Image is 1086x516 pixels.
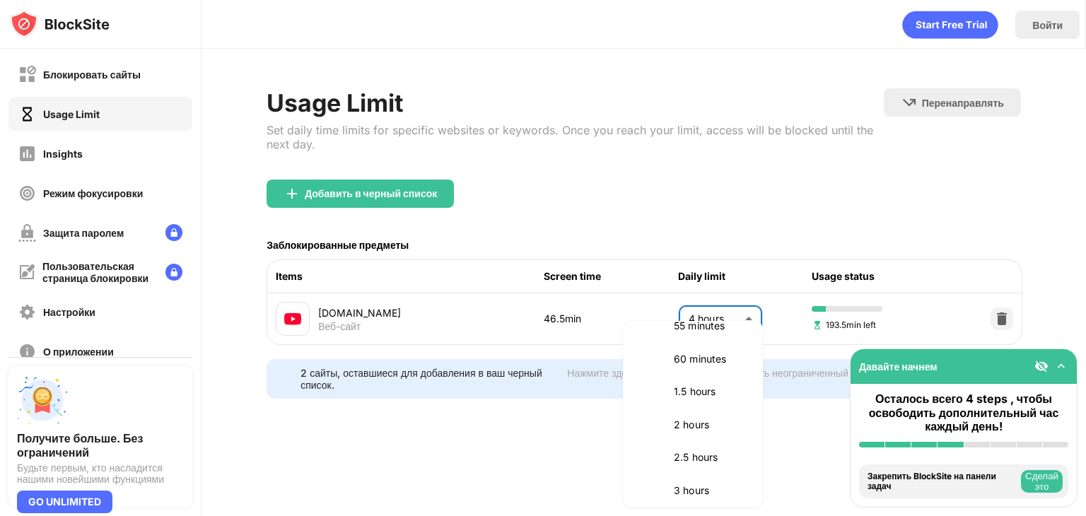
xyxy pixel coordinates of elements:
p: 2.5 hours [674,450,746,465]
p: 3 hours [674,483,746,498]
p: 1.5 hours [674,384,746,399]
p: 60 minutes [674,351,746,367]
p: 55 minutes [674,318,746,334]
p: 2 hours [674,417,746,433]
